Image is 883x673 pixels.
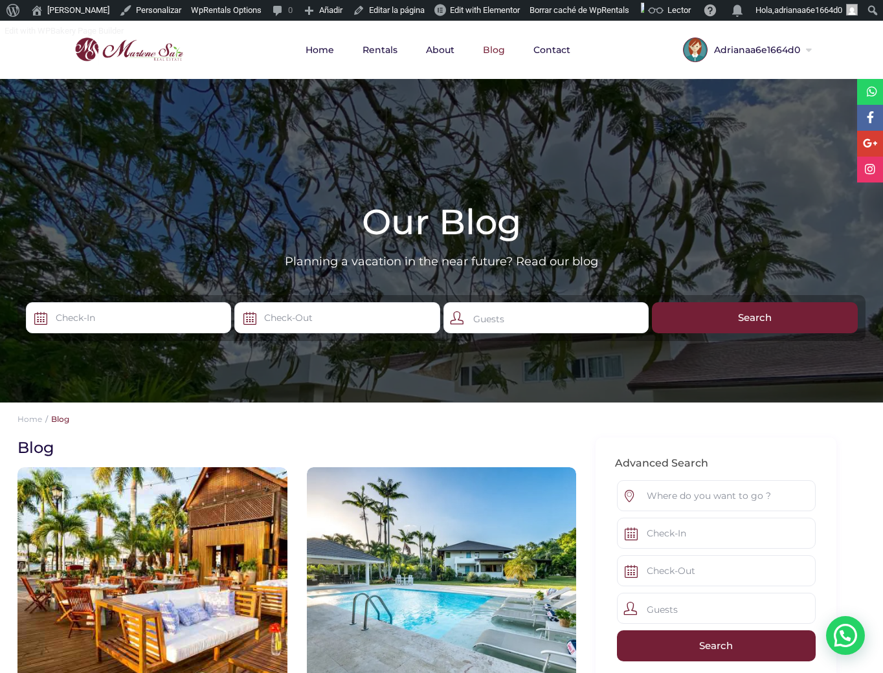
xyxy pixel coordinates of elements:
[615,457,817,470] h2: Advanced Search
[350,21,410,79] a: Rentals
[71,34,186,65] img: logo
[17,437,566,458] h1: Blog
[708,45,803,54] span: Adrianaa6e1664d0
[617,555,816,586] input: Check-Out
[520,21,583,79] a: Contact
[413,21,467,79] a: About
[617,630,816,661] input: Search
[617,593,816,624] div: Guests
[617,518,816,549] input: Check-In
[443,302,649,333] div: Guests
[26,302,232,333] input: Check-In
[42,414,69,424] li: Blog
[450,5,520,15] span: Edit with Elementor
[774,5,842,15] span: adrianaa6e1664d0
[641,3,697,23] img: Visitas de 48 horas. Haz clic para ver más estadísticas del sitio.
[293,21,347,79] a: Home
[17,414,42,424] a: Home
[617,480,816,511] input: Where do you want to go ?
[234,302,440,333] input: Check-Out
[470,21,518,79] a: Blog
[652,302,858,333] input: Search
